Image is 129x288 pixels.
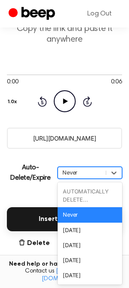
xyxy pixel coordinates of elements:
button: Delete [18,238,50,248]
span: 0:00 [7,78,18,87]
div: AUTOMATICALLY DELETE... [58,184,122,207]
span: 0:06 [111,78,122,87]
p: Auto-Delete/Expire [7,162,54,183]
button: 1.0x [7,95,20,109]
a: Beep [9,6,57,22]
p: Copy the link and paste it anywhere [7,24,122,45]
div: Never [62,169,101,177]
button: Insert into Docs [7,207,122,231]
span: Contact us [5,268,124,283]
span: | [57,238,60,248]
div: [DATE] [58,238,122,253]
a: [EMAIL_ADDRESS][DOMAIN_NAME] [42,268,104,282]
div: [DATE] [58,253,122,268]
div: Never [58,207,122,222]
div: [DATE] [58,268,122,283]
div: [DATE] [58,223,122,238]
a: Log Out [79,3,120,24]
